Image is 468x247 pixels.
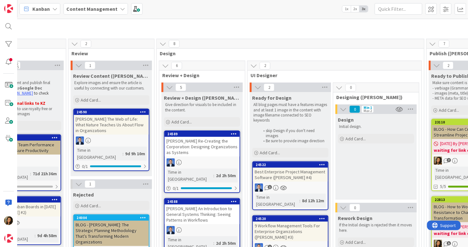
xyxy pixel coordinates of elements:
[252,161,329,210] a: 24522Best Enterprise Project Management Software ([PERSON_NAME] #4)DPTime in [GEOGRAPHIC_DATA]:8d...
[35,232,36,239] span: :
[251,72,414,78] span: UI Designer
[439,107,459,113] span: Add Card...
[342,6,351,12] span: 1x
[364,106,372,109] div: Min 1
[337,94,411,100] span: Designing (Chloe)
[260,62,271,70] span: 2
[350,105,360,113] span: 0
[123,150,124,157] span: :
[124,150,147,157] div: 9d 9h 10m
[74,137,149,145] div: DP
[260,150,280,156] span: Add Card...
[81,97,101,103] span: Add Card...
[339,124,413,129] p: Initial design.
[172,119,192,125] span: Add Card...
[73,73,150,79] span: Review Content (Toni)
[176,83,186,91] span: 5
[76,147,123,161] div: Time in [GEOGRAPHIC_DATA]
[260,138,328,144] li: Be sure to provide image direction
[165,199,240,224] div: 24588[PERSON_NAME] An Introduction to General Systems Thinking: Seeing Patterns in Workflows
[73,109,150,171] a: 24590[PERSON_NAME] The Web of Life: What Nature Teaches Us About Flow in OrganizationsDPTime in [...
[77,110,149,114] div: 24590
[165,184,240,192] div: 0/1
[74,215,149,221] div: 24004
[72,50,146,57] span: Review
[173,185,179,192] span: 0 / 1
[165,102,239,113] p: Give direction for visuals to be included in the content.
[160,50,416,57] span: Design
[36,232,59,239] div: 9d 4h 58m
[253,162,328,168] div: 24522
[338,117,354,123] span: Design
[81,203,101,209] span: Add Card...
[350,204,360,211] span: 0
[439,40,450,48] span: 7
[165,131,240,157] div: 24589[PERSON_NAME] Re-Creating the Corporation: Designing Organizations as Systems
[339,223,413,233] p: If the Initial design is rejected then it moves here.
[301,197,326,204] div: 8d 12h 12m
[85,180,96,188] span: 1
[168,132,240,136] div: 24589
[253,216,328,222] div: 24520
[76,137,84,145] img: DP
[165,158,240,167] div: DP
[164,130,240,193] a: 24589[PERSON_NAME] Re-Creating the Corporation: Designing Organizations as SystemsDPTime in [GEOG...
[345,84,356,91] span: 0
[66,6,117,12] b: Content Management
[31,170,59,177] div: 71d 21h 36m
[359,6,368,12] span: 3x
[364,109,372,112] div: Max 2
[165,226,240,234] div: DP
[256,163,328,167] div: 24522
[74,221,149,246] div: BLOG - [PERSON_NAME]: The Strategic Planning Methodology That’s Transforming Modern Organizations
[255,194,300,208] div: Time in [GEOGRAPHIC_DATA]
[32,5,50,13] span: Kanban
[19,85,42,91] strong: Google Doc
[346,239,366,245] span: Add Card...
[4,216,13,225] img: CL
[253,168,328,182] div: Best Enterprise Project Management Software ([PERSON_NAME] #4)
[260,128,328,139] li: skip Design if you don't need images
[253,162,328,182] div: 24522Best Enterprise Project Management Software ([PERSON_NAME] #4)
[4,4,13,13] img: Visit kanbanzone.com
[447,241,451,245] span: 5
[4,90,33,96] a: [DOMAIN_NAME]
[74,215,149,246] div: 24004BLOG - [PERSON_NAME]: The Strategic Planning Methodology That’s Transforming Modern Organiza...
[171,62,182,70] span: 6
[447,158,451,162] span: 7
[254,102,327,123] p: All blog pages must have a features images and at least 1 image in the content with image filenam...
[375,3,422,15] input: Quick Filter...
[13,1,29,9] span: Support
[443,62,454,69] span: 2
[253,222,328,241] div: 9 Workflow Management Tools For Enterprise Organizations ([PERSON_NAME] #3)
[264,83,275,91] span: 2
[165,137,240,157] div: [PERSON_NAME] Re-Creating the Corporation: Designing Organizations as Systems
[167,158,175,167] img: DP
[268,185,272,189] span: 1
[300,197,301,204] span: :
[73,191,94,198] span: Rejected
[74,109,149,135] div: 24590[PERSON_NAME] The Web of Life: What Nature Teaches Us About Flow in Organizations
[215,172,238,179] div: 2d 2h 50m
[74,115,149,135] div: [PERSON_NAME] The Web of Life: What Nature Teaches Us About Flow in Organizations
[351,6,359,12] span: 2x
[440,183,446,190] span: 5/5
[165,131,240,137] div: 24589
[253,216,328,241] div: 245209 Workflow Management Tools For Enterprise Organizations ([PERSON_NAME] #3)
[74,163,149,170] div: 0/1
[253,184,328,192] div: DP
[252,95,292,101] span: Ready for Design
[169,40,180,48] span: 8
[81,40,91,48] span: 2
[434,157,442,165] img: CL
[77,216,149,220] div: 24004
[167,226,175,234] img: DP
[74,109,149,115] div: 24590
[4,234,13,243] img: avatar
[215,240,238,247] div: 2d 2h 50m
[165,199,240,204] div: 24588
[167,169,214,183] div: Time in [GEOGRAPHIC_DATA]
[255,184,263,192] img: DP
